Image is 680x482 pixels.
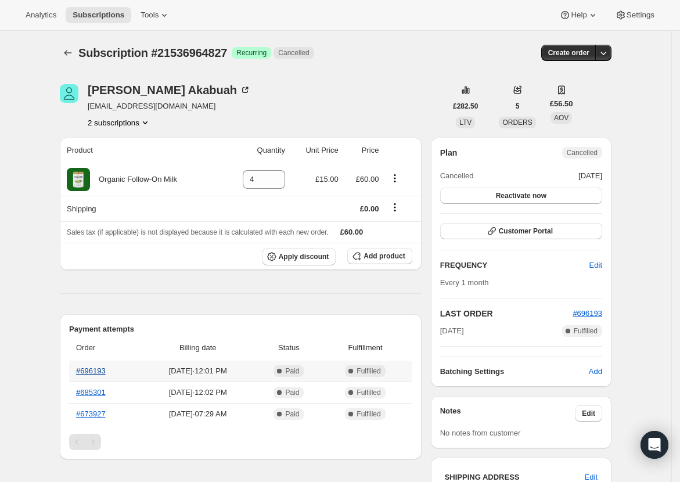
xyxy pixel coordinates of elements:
span: Every 1 month [440,278,489,287]
span: Paid [285,388,299,397]
span: ORDERS [502,118,532,127]
button: £282.50 [446,98,485,114]
span: Fulfillment [325,342,405,354]
button: Subscriptions [60,45,76,61]
span: Sales tax (if applicable) is not displayed because it is calculated with each new order. [67,228,329,236]
span: Fulfilled [357,388,380,397]
button: Subscriptions [66,7,131,23]
span: Subscriptions [73,10,124,20]
span: Billing date [143,342,253,354]
button: Apply discount [262,248,336,265]
span: £60.00 [340,228,364,236]
button: Product actions [386,172,404,185]
h2: Plan [440,147,458,159]
button: Edit [582,256,609,275]
span: 5 [516,102,520,111]
span: [EMAIL_ADDRESS][DOMAIN_NAME] [88,100,251,112]
span: Analytics [26,10,56,20]
span: Add product [364,251,405,261]
button: Create order [541,45,596,61]
button: Tools [134,7,177,23]
button: Add product [347,248,412,264]
span: [DATE] · 12:01 PM [143,365,253,377]
div: Open Intercom Messenger [641,431,668,459]
span: [DATE] [440,325,464,337]
span: LTV [459,118,472,127]
span: Fulfilled [574,326,598,336]
span: £15.00 [315,175,339,184]
span: Customer Portal [499,226,553,236]
nav: Pagination [69,434,412,450]
span: Fulfilled [357,409,380,419]
div: Organic Follow-On Milk [90,174,177,185]
th: Order [69,335,140,361]
span: Cancelled [278,48,309,57]
button: Edit [575,405,602,422]
h2: FREQUENCY [440,260,589,271]
span: Cancelled [440,170,474,182]
a: #696193 [76,366,106,375]
th: Shipping [60,196,222,221]
a: #673927 [76,409,106,418]
span: [DATE] [578,170,602,182]
span: £0.00 [360,204,379,213]
span: Edit [582,409,595,418]
span: £282.50 [453,102,478,111]
th: Quantity [222,138,289,163]
h6: Batching Settings [440,366,589,377]
span: £60.00 [356,175,379,184]
h3: Notes [440,405,575,422]
button: Product actions [88,117,151,128]
span: AOV [554,114,569,122]
button: Reactivate now [440,188,602,204]
span: Tools [141,10,159,20]
span: Paid [285,409,299,419]
button: Customer Portal [440,223,602,239]
span: [DATE] · 12:02 PM [143,387,253,398]
button: 5 [509,98,527,114]
button: Help [552,7,605,23]
span: Rosemond Akabuah [60,84,78,103]
span: Create order [548,48,589,57]
div: [PERSON_NAME] Akabuah [88,84,251,96]
th: Product [60,138,222,163]
img: product img [67,168,90,191]
button: Settings [608,7,661,23]
span: Cancelled [567,148,598,157]
button: Add [582,362,609,381]
span: Paid [285,366,299,376]
th: Price [342,138,383,163]
span: Recurring [236,48,267,57]
span: Settings [627,10,654,20]
th: Unit Price [289,138,342,163]
h2: LAST ORDER [440,308,573,319]
button: Shipping actions [386,201,404,214]
span: Add [589,366,602,377]
h2: Payment attempts [69,323,412,335]
button: Analytics [19,7,63,23]
button: #696193 [573,308,602,319]
a: #696193 [573,309,602,318]
span: No notes from customer [440,429,521,437]
span: Help [571,10,587,20]
span: Status [260,342,319,354]
span: Reactivate now [496,191,546,200]
span: £56.50 [550,98,573,110]
span: Subscription #21536964827 [78,46,227,59]
span: Fulfilled [357,366,380,376]
span: Edit [589,260,602,271]
a: #685301 [76,388,106,397]
span: Apply discount [279,252,329,261]
span: [DATE] · 07:29 AM [143,408,253,420]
